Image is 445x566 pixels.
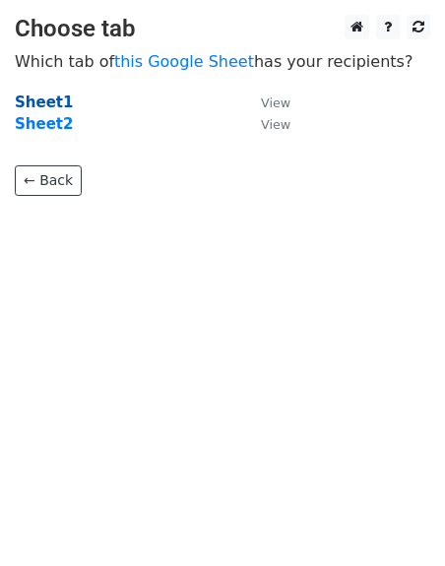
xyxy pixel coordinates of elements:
a: View [241,115,290,133]
small: View [261,117,290,132]
iframe: Chat Widget [347,472,445,566]
a: this Google Sheet [114,52,254,71]
p: Which tab of has your recipients? [15,51,430,72]
small: View [261,95,290,110]
a: View [241,94,290,111]
a: ← Back [15,165,82,196]
a: Sheet1 [15,94,73,111]
a: Sheet2 [15,115,73,133]
h3: Choose tab [15,15,430,43]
